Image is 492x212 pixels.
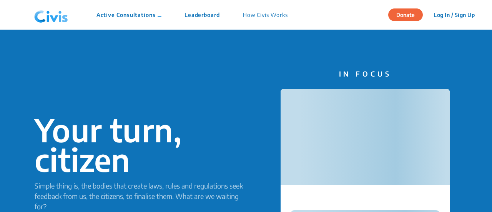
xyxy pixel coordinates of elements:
img: navlogo.png [31,3,71,27]
p: How Civis Works [243,11,288,19]
p: Active Consultations [96,11,161,19]
p: Simple thing is, the bodies that create laws, rules and regulations seek feedback from us, the ci... [35,180,246,212]
button: Log In / Sign Up [429,9,480,21]
p: IN FOCUS [281,68,450,79]
p: Your turn, citizen [35,115,246,174]
button: Donate [388,8,423,21]
p: Leaderboard [184,11,220,19]
a: Donate [388,10,429,18]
